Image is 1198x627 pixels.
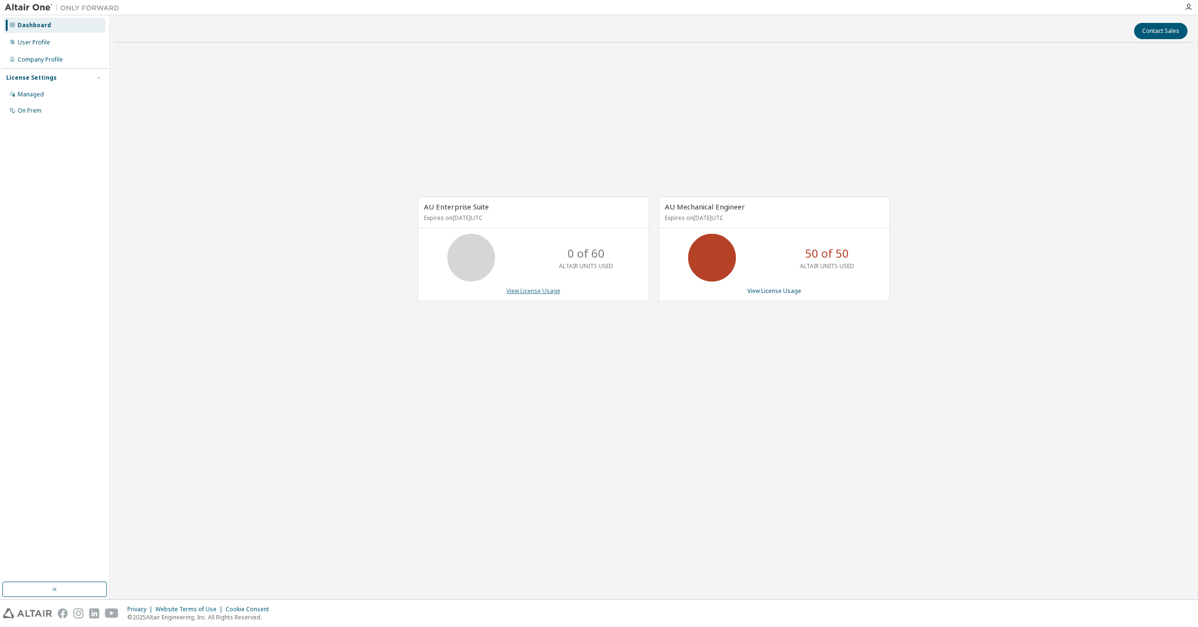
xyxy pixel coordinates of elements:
[6,74,57,82] div: License Settings
[424,214,640,222] p: Expires on [DATE] UTC
[665,202,745,211] span: AU Mechanical Engineer
[568,245,605,261] p: 0 of 60
[559,262,613,270] p: ALTAIR UNITS USED
[58,608,68,618] img: facebook.svg
[18,39,50,46] div: User Profile
[1134,23,1188,39] button: Contact Sales
[506,287,560,295] a: View License Usage
[89,608,99,618] img: linkedin.svg
[18,21,51,29] div: Dashboard
[155,606,226,613] div: Website Terms of Use
[73,608,83,618] img: instagram.svg
[18,107,41,115] div: On Prem
[424,202,489,211] span: AU Enterprise Suite
[747,287,801,295] a: View License Usage
[5,3,124,12] img: Altair One
[18,56,63,63] div: Company Profile
[18,91,44,98] div: Managed
[226,606,275,613] div: Cookie Consent
[127,613,275,621] p: © 2025 Altair Engineering, Inc. All Rights Reserved.
[127,606,155,613] div: Privacy
[105,608,119,618] img: youtube.svg
[3,608,52,618] img: altair_logo.svg
[805,245,849,261] p: 50 of 50
[800,262,854,270] p: ALTAIR UNITS USED
[665,214,881,222] p: Expires on [DATE] UTC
